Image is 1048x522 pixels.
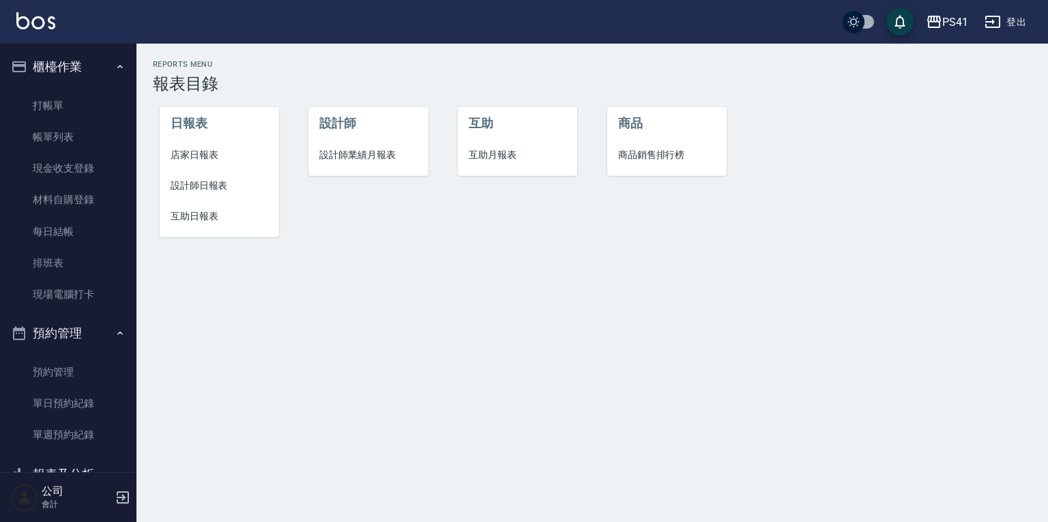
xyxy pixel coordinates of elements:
[153,74,1032,93] h3: 報表目錄
[942,14,968,31] div: PS41
[5,419,131,450] a: 單週預約紀錄
[16,12,55,29] img: Logo
[458,107,577,140] li: 互助
[979,10,1032,35] button: 登出
[5,216,131,247] a: 每日結帳
[607,140,727,170] a: 商品銷售排行榜
[5,247,131,279] a: 排班表
[886,8,914,35] button: save
[171,148,268,162] span: 店家日報表
[308,140,428,170] a: 設計師業績月報表
[5,49,131,85] button: 櫃檯作業
[5,121,131,153] a: 帳單列表
[5,153,131,184] a: 現金收支登錄
[308,107,428,140] li: 設計師
[5,316,131,351] button: 預約管理
[618,148,716,162] span: 商品銷售排行榜
[160,107,279,140] li: 日報表
[5,388,131,419] a: 單日預約紀錄
[153,60,1032,69] h2: Reports Menu
[5,457,131,492] button: 報表及分析
[458,140,577,170] a: 互助月報表
[42,485,111,498] h5: 公司
[319,148,417,162] span: 設計師業績月報表
[11,484,38,511] img: Person
[920,8,974,36] button: PS41
[469,148,566,162] span: 互助月報表
[160,201,279,232] a: 互助日報表
[5,90,131,121] a: 打帳單
[171,179,268,193] span: 設計師日報表
[160,170,279,201] a: 設計師日報表
[607,107,727,140] li: 商品
[5,184,131,215] a: 材料自購登錄
[42,498,111,510] p: 會計
[5,279,131,310] a: 現場電腦打卡
[160,140,279,170] a: 店家日報表
[5,356,131,388] a: 預約管理
[171,209,268,224] span: 互助日報表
